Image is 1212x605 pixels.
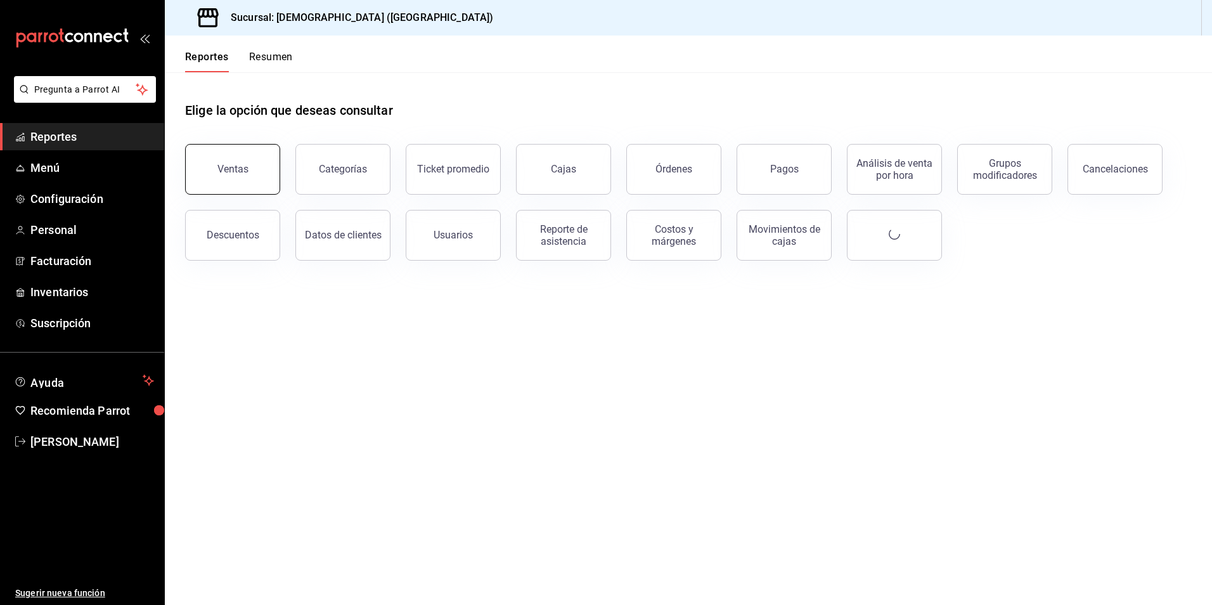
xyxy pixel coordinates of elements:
[524,223,603,247] div: Reporte de asistencia
[745,223,823,247] div: Movimientos de cajas
[319,163,367,175] div: Categorías
[30,190,154,207] span: Configuración
[207,229,259,241] div: Descuentos
[9,92,156,105] a: Pregunta a Parrot AI
[30,315,154,332] span: Suscripción
[30,252,154,270] span: Facturación
[295,144,390,195] button: Categorías
[847,144,942,195] button: Análisis de venta por hora
[34,83,136,96] span: Pregunta a Parrot AI
[249,51,293,72] button: Resumen
[1067,144,1163,195] button: Cancelaciones
[855,157,934,181] div: Análisis de venta por hora
[434,229,473,241] div: Usuarios
[185,210,280,261] button: Descuentos
[516,210,611,261] button: Reporte de asistencia
[30,283,154,301] span: Inventarios
[770,163,799,175] div: Pagos
[957,144,1052,195] button: Grupos modificadores
[185,101,393,120] h1: Elige la opción que deseas consultar
[655,163,692,175] div: Órdenes
[635,223,713,247] div: Costos y márgenes
[30,159,154,176] span: Menú
[295,210,390,261] button: Datos de clientes
[217,163,248,175] div: Ventas
[30,373,138,388] span: Ayuda
[30,402,154,419] span: Recomienda Parrot
[737,210,832,261] button: Movimientos de cajas
[185,144,280,195] button: Ventas
[15,587,154,600] span: Sugerir nueva función
[516,144,611,195] button: Cajas
[551,163,576,175] div: Cajas
[14,76,156,103] button: Pregunta a Parrot AI
[965,157,1044,181] div: Grupos modificadores
[185,51,229,72] button: Reportes
[737,144,832,195] button: Pagos
[305,229,382,241] div: Datos de clientes
[30,433,154,450] span: [PERSON_NAME]
[30,128,154,145] span: Reportes
[626,210,721,261] button: Costos y márgenes
[1083,163,1148,175] div: Cancelaciones
[185,51,293,72] div: navigation tabs
[221,10,493,25] h3: Sucursal: [DEMOGRAPHIC_DATA] ([GEOGRAPHIC_DATA])
[406,144,501,195] button: Ticket promedio
[30,221,154,238] span: Personal
[626,144,721,195] button: Órdenes
[139,33,150,43] button: open_drawer_menu
[406,210,501,261] button: Usuarios
[417,163,489,175] div: Ticket promedio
